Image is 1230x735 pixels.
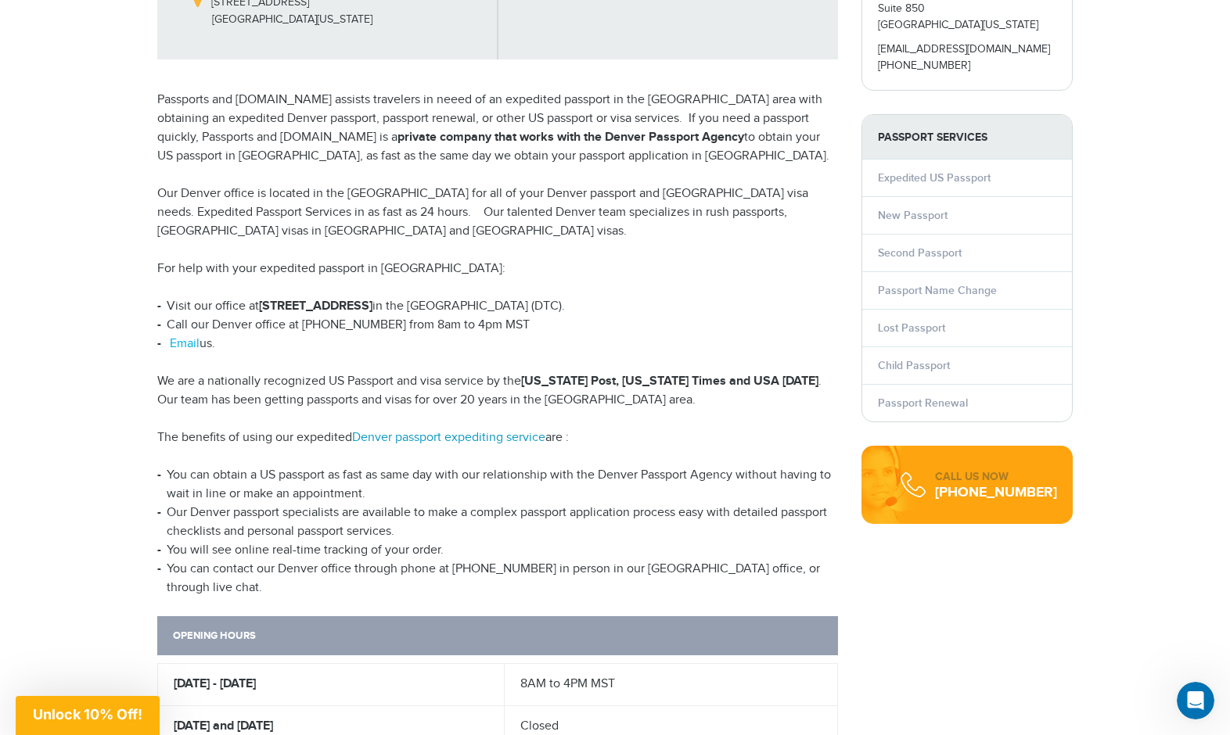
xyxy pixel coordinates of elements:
[862,115,1072,160] strong: PASSPORT SERVICES
[878,43,1050,56] a: [EMAIL_ADDRESS][DOMAIN_NAME]
[878,359,950,372] a: Child Passport
[397,130,744,145] strong: private company that works with the Denver Passport Agency
[174,719,273,733] strong: [DATE] and [DATE]
[16,696,160,735] div: Unlock 10% Off!
[157,91,838,166] p: Passports and [DOMAIN_NAME] assists travelers in neeed of an expedited passport in the [GEOGRAPHI...
[878,246,962,260] a: Second Passport
[174,676,256,691] strong: [DATE] - [DATE]
[878,171,991,185] a: Expedited US Passport
[157,428,838,447] p: The benefits of using our expedited are :
[157,541,838,560] li: You will see online real-time tracking of your order.
[157,316,838,335] li: Call our Denver office at [PHONE_NUMBER] from 8am to 4pm MST
[157,372,838,410] p: We are a nationally recognized US Passport and visa service by the . Our team has been getting pa...
[157,297,838,316] li: Visit our office at in the [GEOGRAPHIC_DATA] (DTC).
[157,466,838,504] li: You can obtain a US passport as fast as same day with our relationship with the Denver Passport A...
[157,185,838,241] p: Our Denver office is located in the [GEOGRAPHIC_DATA] for all of your Denver passport and [GEOGRA...
[33,706,142,722] span: Unlock 10% Off!
[878,209,948,222] a: New Passport
[878,284,997,297] a: Passport Name Change
[157,260,838,278] p: For help with your expedited passport in [GEOGRAPHIC_DATA]:
[157,560,838,597] li: You can contact our Denver office through phone at [PHONE_NUMBER] in person in our [GEOGRAPHIC_DA...
[1177,682,1214,719] iframe: Intercom live chat
[505,663,838,705] td: 8AM to 4PM MST
[878,58,1056,74] p: [PHONE_NUMBER]
[521,374,818,389] strong: [US_STATE] Post, [US_STATE] Times and USA [DATE]
[352,430,545,445] a: Denver passport expediting service
[157,616,505,663] th: OPENING HOURS
[170,336,200,351] a: Email
[878,321,945,335] a: Lost Passport
[878,396,968,410] a: Passport Renewal
[157,335,838,353] li: us.
[935,485,1057,500] div: [PHONE_NUMBER]
[935,469,1057,485] div: CALL US NOW
[259,299,372,314] strong: [STREET_ADDRESS]
[157,504,838,541] li: Our Denver passport specialists are available to make a complex passport application process easy...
